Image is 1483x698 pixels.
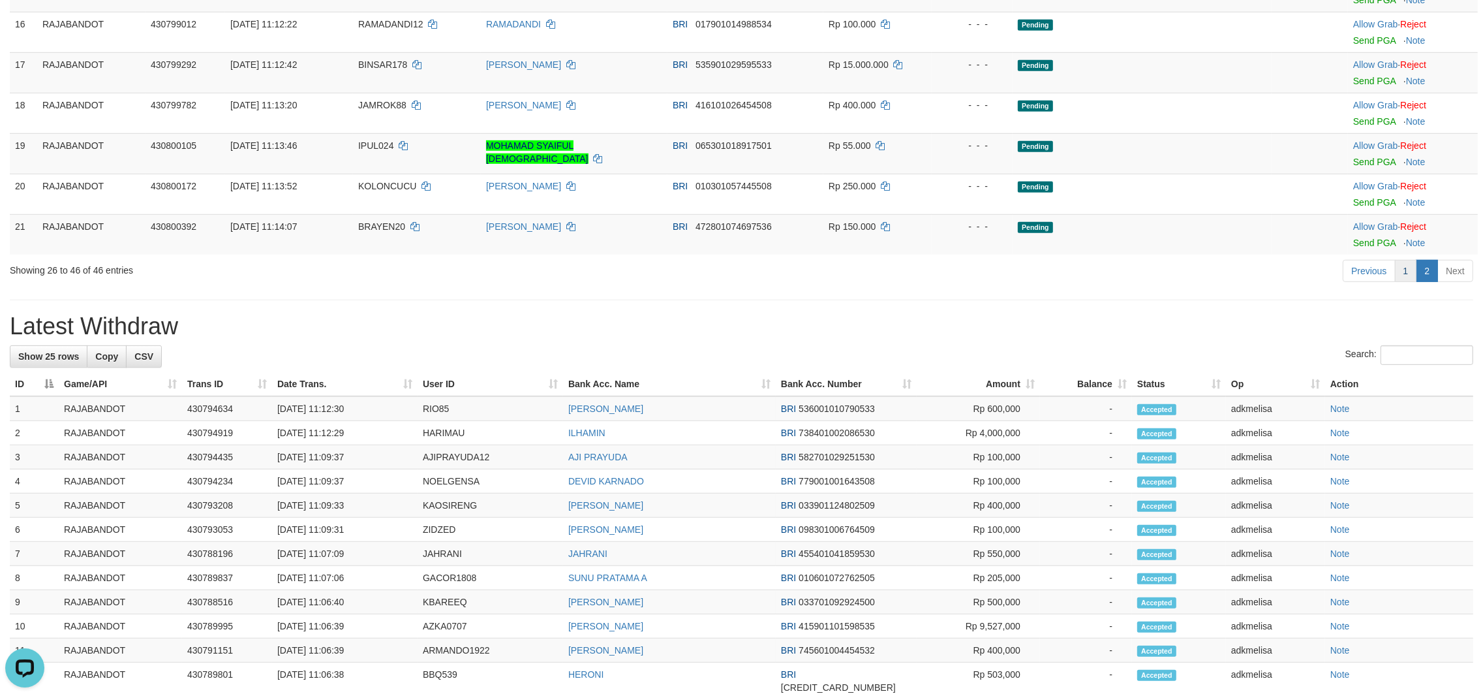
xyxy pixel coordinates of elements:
span: Rp 15.000.000 [829,59,889,70]
td: Rp 100,000 [917,518,1040,542]
td: 18 [10,93,37,133]
td: RAJABANDOT [59,494,182,518]
div: - - - [937,99,1007,112]
a: [PERSON_NAME] [486,59,561,70]
span: CSV [134,351,153,362]
span: · [1353,221,1400,232]
input: Search: [1381,345,1473,365]
th: Status: activate to sort column ascending [1132,372,1226,396]
a: Note [1406,197,1426,208]
span: Accepted [1137,549,1176,560]
a: Note [1406,238,1426,248]
span: Accepted [1137,597,1176,609]
a: Note [1330,621,1350,631]
span: IPUL024 [358,140,393,151]
td: 430791151 [182,639,272,663]
td: RAJABANDOT [37,174,145,214]
a: Note [1330,597,1350,607]
td: Rp 9,527,000 [917,614,1040,639]
td: - [1040,590,1132,614]
td: RAJABANDOT [59,639,182,663]
td: Rp 550,000 [917,542,1040,566]
span: [DATE] 11:13:52 [230,181,297,191]
a: MOHAMAD SYAIFUL [DEMOGRAPHIC_DATA] [486,140,589,164]
td: RAJABANDOT [59,469,182,494]
td: 430793053 [182,518,272,542]
a: Send PGA [1353,116,1396,127]
a: RAMADANDI [486,19,541,29]
a: Send PGA [1353,157,1396,167]
a: 2 [1416,260,1438,282]
a: DEVID KARNADO [568,476,644,486]
a: Note [1406,157,1426,167]
td: adkmelisa [1226,590,1325,614]
span: [DATE] 11:12:42 [230,59,297,70]
span: Copy 566601013244539 to clipboard [781,682,896,693]
span: BRI [781,428,796,438]
div: - - - [937,220,1007,233]
th: User ID: activate to sort column ascending [418,372,563,396]
td: · [1348,133,1478,174]
span: BRI [781,621,796,631]
a: [PERSON_NAME] [486,100,561,110]
span: Copy 779001001643508 to clipboard [799,476,875,486]
span: Copy 098301006764509 to clipboard [799,524,875,535]
td: 7 [10,542,59,566]
td: 11 [10,639,59,663]
a: Reject [1400,140,1426,151]
td: · [1348,12,1478,52]
td: 3 [10,445,59,469]
td: 430788196 [182,542,272,566]
td: RAJABANDOT [59,614,182,639]
td: RAJABANDOT [37,214,145,255]
a: Previous [1343,260,1395,282]
td: adkmelisa [1226,396,1325,421]
td: - [1040,639,1132,663]
td: [DATE] 11:06:39 [272,614,418,639]
a: Note [1406,76,1426,86]
a: Allow Grab [1353,181,1398,191]
span: Accepted [1137,452,1176,464]
span: Accepted [1137,501,1176,512]
a: Allow Grab [1353,100,1398,110]
a: Reject [1400,221,1426,232]
td: adkmelisa [1226,614,1325,639]
td: 2 [10,421,59,445]
td: 21 [10,214,37,255]
span: [DATE] 11:12:22 [230,19,297,29]
td: Rp 205,000 [917,566,1040,590]
td: 9 [10,590,59,614]
td: RAJABANDOT [59,518,182,542]
span: BRI [673,221,688,232]
a: Send PGA [1353,238,1396,248]
span: Copy 536001010790533 to clipboard [799,404,875,414]
span: BINSAR178 [358,59,407,70]
td: RAJABANDOT [37,12,145,52]
a: Next [1437,260,1473,282]
td: Rp 4,000,000 [917,421,1040,445]
th: Amount: activate to sort column ascending [917,372,1040,396]
span: Copy 010301057445508 to clipboard [696,181,772,191]
td: adkmelisa [1226,469,1325,494]
td: 10 [10,614,59,639]
a: Show 25 rows [10,345,87,368]
td: RAJABANDOT [59,542,182,566]
td: NOELGENSA [418,469,563,494]
span: Accepted [1137,573,1176,584]
td: RAJABANDOT [59,421,182,445]
div: Showing 26 to 46 of 46 entries [10,259,608,277]
a: [PERSON_NAME] [486,221,561,232]
span: BRI [781,548,796,559]
td: 430794919 [182,421,272,445]
span: Rp 400.000 [829,100,876,110]
span: BRI [781,573,796,583]
span: Copy 582701029251530 to clipboard [799,452,875,462]
td: - [1040,396,1132,421]
a: Note [1330,669,1350,680]
td: adkmelisa [1226,518,1325,542]
td: · [1348,174,1478,214]
a: Reject [1400,19,1426,29]
td: 20 [10,174,37,214]
td: 430794634 [182,396,272,421]
a: [PERSON_NAME] [568,621,643,631]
